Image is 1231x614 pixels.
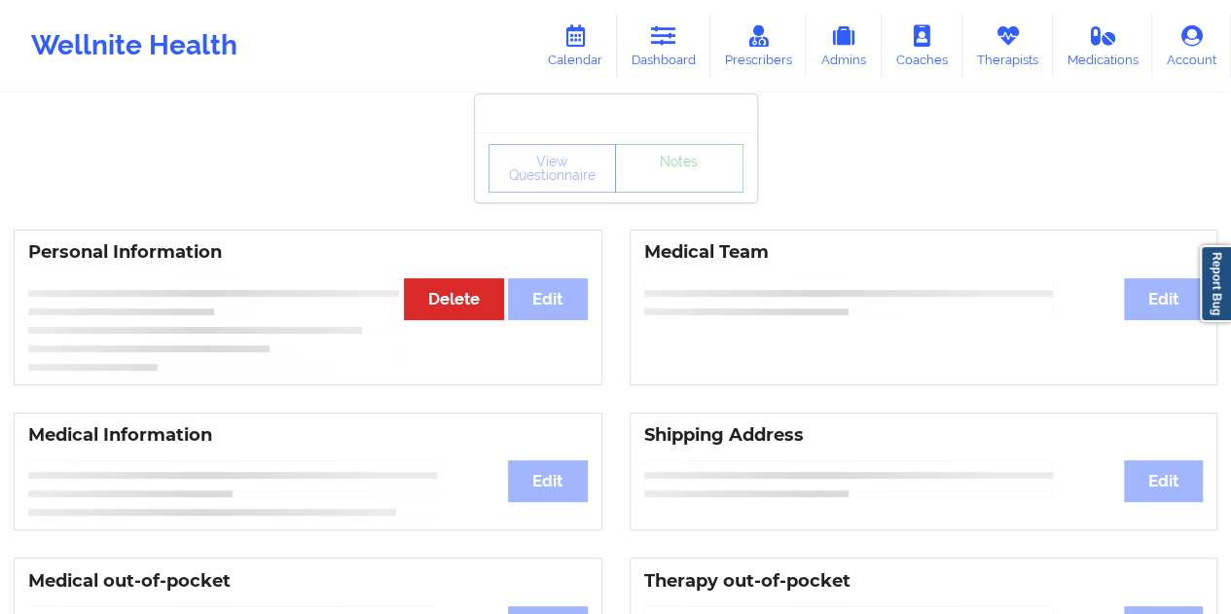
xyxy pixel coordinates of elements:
h3: Therapy out-of-pocket [644,570,1204,593]
a: Calendar [533,14,617,78]
a: Report Bug [1200,245,1231,322]
a: Admins [806,14,882,78]
h3: Shipping Address [644,424,1204,447]
a: Coaches [882,14,962,78]
h3: Medical Information [28,424,588,447]
a: Medications [1053,14,1153,78]
h3: Medical Team [644,241,1204,264]
a: Prescribers [710,14,807,78]
button: Delete [404,278,504,320]
a: Account [1152,14,1231,78]
h3: Personal Information [28,241,588,264]
a: Dashboard [617,14,710,78]
a: Therapists [962,14,1053,78]
h3: Medical out-of-pocket [28,570,588,593]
